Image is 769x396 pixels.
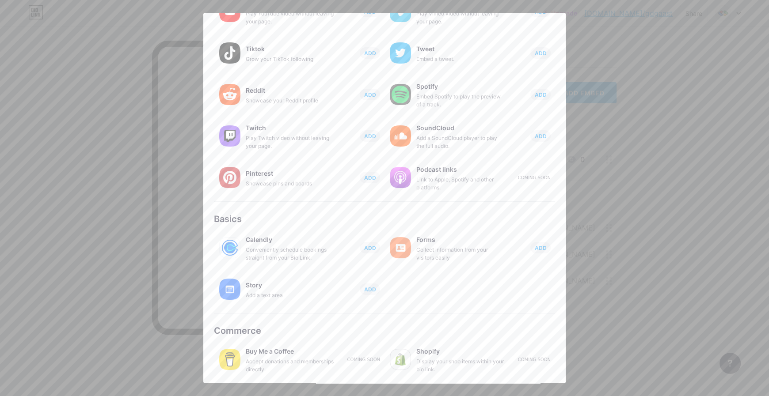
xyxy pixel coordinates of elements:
[535,49,547,57] span: ADD
[416,176,505,192] div: Link to Apple, Spotify and other platforms.
[416,134,505,150] div: Add a SoundCloud player to play the full audio.
[360,242,380,253] button: ADD
[416,234,505,246] div: Forms
[246,97,334,105] div: Showcase your Reddit profile
[530,47,551,59] button: ADD
[416,122,505,134] div: SoundCloud
[416,10,505,26] div: Play Vimeo video without leaving your page.
[219,84,240,105] img: reddit
[246,55,334,63] div: Grow your TikTok following
[219,42,240,64] img: tiktok
[416,43,505,55] div: Tweet
[416,93,505,109] div: Embed Spotify to play the preview of a track.
[219,237,240,258] img: calendly
[530,89,551,100] button: ADD
[535,244,547,252] span: ADD
[535,91,547,98] span: ADD
[246,246,334,262] div: Conveniently schedule bookings straight from your Bio Link.
[390,125,411,147] img: soundcloud
[530,242,551,253] button: ADD
[416,55,505,63] div: Embed a tweet.
[246,291,334,299] div: Add a text area
[246,122,334,134] div: Twitch
[214,324,555,337] div: Commerce
[390,84,411,105] img: spotify
[360,172,380,183] button: ADD
[364,286,376,293] span: ADD
[246,167,334,180] div: Pinterest
[360,89,380,100] button: ADD
[219,167,240,188] img: pinterest
[518,174,551,181] div: Coming soon
[416,345,505,358] div: Shopify
[360,283,380,295] button: ADD
[246,234,334,246] div: Calendly
[214,212,555,226] div: Basics
[246,358,334,373] div: Accept donations and memberships directly.
[246,180,334,188] div: Showcase pins and boards
[347,356,380,363] div: Coming soon
[219,125,240,147] img: twitch
[246,10,334,26] div: Play YouTube video without leaving your page.
[518,356,551,363] div: Coming soon
[219,279,240,300] img: story
[416,246,505,262] div: Collect information from your visitors easily
[246,279,334,291] div: Story
[360,130,380,142] button: ADD
[246,43,334,55] div: Tiktok
[364,132,376,140] span: ADD
[530,130,551,142] button: ADD
[246,84,334,97] div: Reddit
[390,237,411,258] img: forms
[416,80,505,93] div: Spotify
[360,47,380,59] button: ADD
[390,167,411,188] img: podcastlinks
[416,358,505,373] div: Display your shop items within your bio link.
[364,174,376,181] span: ADD
[364,244,376,252] span: ADD
[535,132,547,140] span: ADD
[219,349,240,370] img: buymeacoffee
[246,134,334,150] div: Play Twitch video without leaving your page.
[246,345,334,358] div: Buy Me a Coffee
[390,42,411,64] img: twitter
[390,349,411,370] img: shopify
[364,91,376,98] span: ADD
[416,163,505,176] div: Podcast links
[364,49,376,57] span: ADD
